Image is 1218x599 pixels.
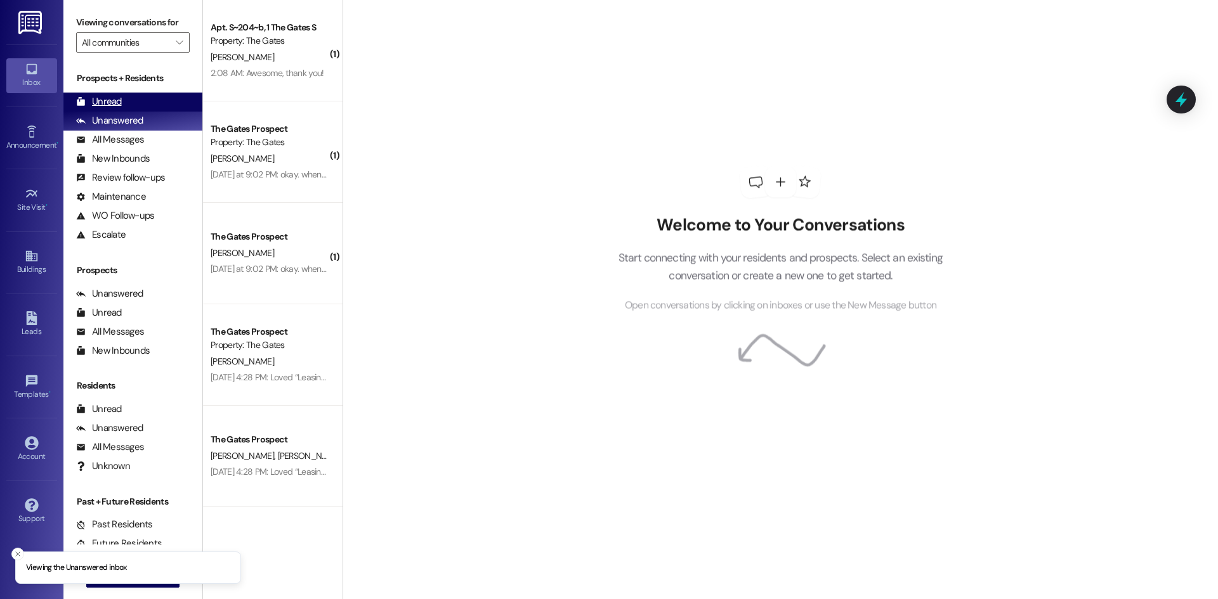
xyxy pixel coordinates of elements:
[76,518,153,531] div: Past Residents
[46,201,48,210] span: •
[211,67,324,79] div: 2:08 AM: Awesome, thank you!
[277,450,344,461] span: [PERSON_NAME]
[76,133,144,146] div: All Messages
[63,379,202,392] div: Residents
[76,422,143,435] div: Unanswered
[82,32,169,53] input: All communities
[211,450,278,461] span: [PERSON_NAME]
[211,34,328,48] div: Property: The Gates
[211,21,328,34] div: Apt. S~204~b, 1 The Gates S
[211,169,596,180] div: [DATE] at 9:02 PM: okay. when will you guys start booting because i won't be able to check in unt...
[6,370,57,404] a: Templates •
[211,122,328,136] div: The Gates Prospect
[211,263,596,274] div: [DATE] at 9:02 PM: okay. when will you guys start booting because i won't be able to check in unt...
[76,306,122,319] div: Unread
[76,537,162,550] div: Future Residents
[76,114,143,127] div: Unanswered
[625,298,936,314] span: Open conversations by clicking on inboxes or use the New Message button
[176,37,183,48] i: 
[76,171,165,184] div: Review follow-ups
[26,562,127,574] p: Viewing the Unanswered inbox
[63,72,202,85] div: Prospects + Residents
[211,433,328,446] div: The Gates Prospect
[6,494,57,529] a: Support
[49,388,51,397] span: •
[211,153,274,164] span: [PERSON_NAME]
[211,136,328,149] div: Property: The Gates
[18,11,44,34] img: ResiDesk Logo
[211,338,328,352] div: Property: The Gates
[76,287,143,300] div: Unanswered
[211,247,274,259] span: [PERSON_NAME]
[76,441,144,454] div: All Messages
[76,344,150,357] div: New Inbounds
[76,325,144,338] div: All Messages
[6,245,57,280] a: Buildings
[76,13,190,32] label: Viewing conversations for
[76,209,154,222] div: WO Follow-ups
[76,228,126,242] div: Escalate
[211,51,274,63] span: [PERSON_NAME]
[6,432,57,467] a: Account
[76,460,130,473] div: Unknown
[63,495,202,508] div: Past + Future Residents
[56,139,58,148] span: •
[76,95,122,108] div: Unread
[76,403,122,416] div: Unread
[63,264,202,277] div: Prospects
[76,190,146,203] div: Maintenance
[6,58,57,93] a: Inbox
[599,216,962,236] h2: Welcome to Your Conversations
[76,152,150,165] div: New Inbounds
[599,248,962,285] p: Start connecting with your residents and prospects. Select an existing conversation or create a n...
[211,325,328,338] div: The Gates Prospect
[6,307,57,342] a: Leads
[6,183,57,217] a: Site Visit •
[211,230,328,243] div: The Gates Prospect
[11,548,24,560] button: Close toast
[211,356,274,367] span: [PERSON_NAME]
